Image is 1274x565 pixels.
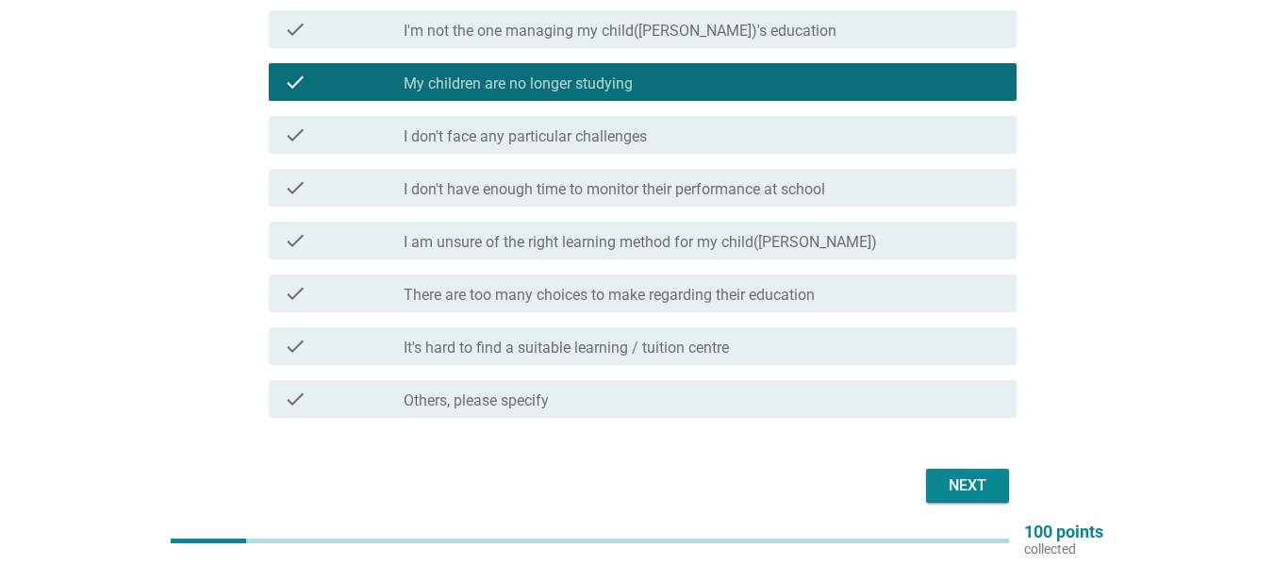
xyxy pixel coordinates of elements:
label: My children are no longer studying [404,75,633,93]
i: check [284,124,306,146]
i: check [284,229,306,252]
i: check [284,71,306,93]
label: I'm not the one managing my child([PERSON_NAME])'s education [404,22,836,41]
button: Next [926,469,1009,503]
label: Others, please specify [404,391,549,410]
div: Next [941,474,994,497]
i: check [284,18,306,41]
p: 100 points [1024,523,1103,540]
label: I don't have enough time to monitor their performance at school [404,180,825,199]
i: check [284,388,306,410]
i: check [284,335,306,357]
p: collected [1024,540,1103,557]
label: I don't face any particular challenges [404,127,647,146]
label: I am unsure of the right learning method for my child([PERSON_NAME]) [404,233,877,252]
label: There are too many choices to make regarding their education [404,286,815,305]
i: check [284,282,306,305]
label: It's hard to find a suitable learning / tuition centre [404,339,729,357]
i: check [284,176,306,199]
